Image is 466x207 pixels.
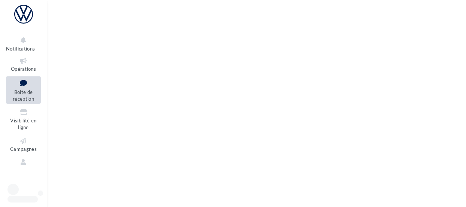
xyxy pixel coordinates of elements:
[13,167,34,173] span: Contacts
[6,46,35,52] span: Notifications
[6,55,41,73] a: Opérations
[6,135,41,153] a: Campagnes
[6,76,41,104] a: Boîte de réception
[6,107,41,132] a: Visibilité en ligne
[10,118,36,131] span: Visibilité en ligne
[13,89,34,102] span: Boîte de réception
[10,146,37,152] span: Campagnes
[11,66,36,72] span: Opérations
[6,156,41,175] a: Contacts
